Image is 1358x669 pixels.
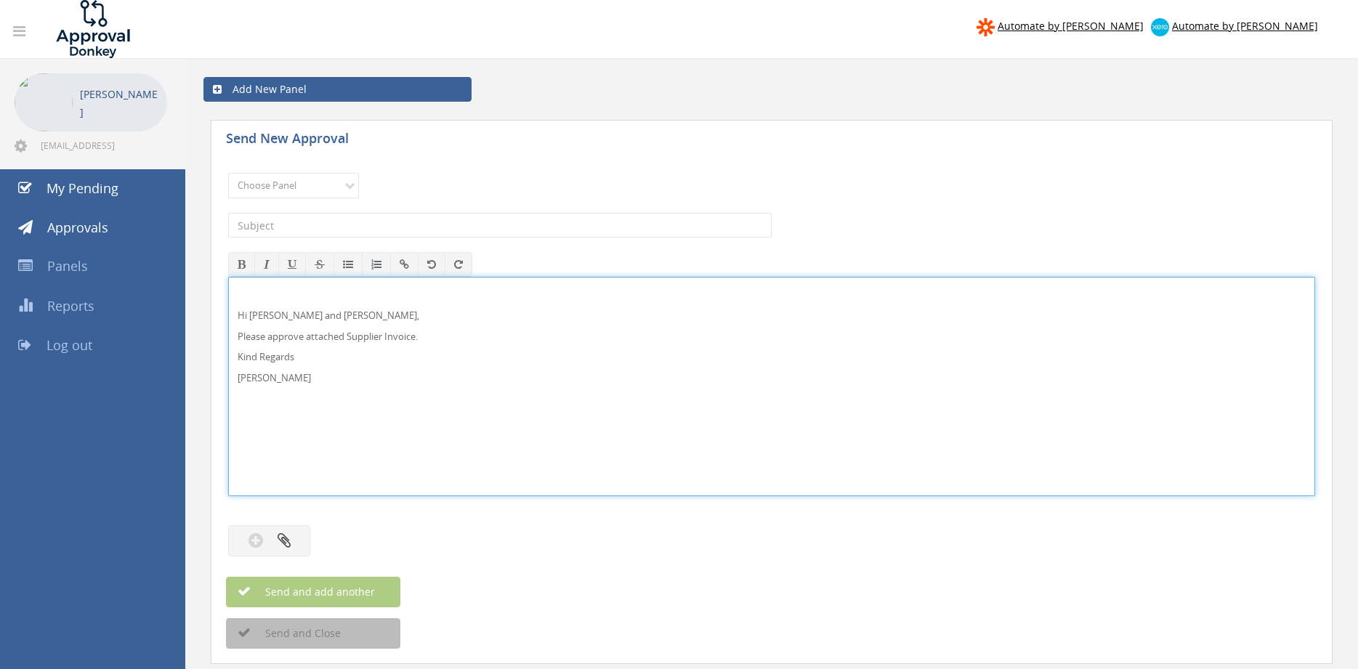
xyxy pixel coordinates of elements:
button: Insert / edit link [390,252,419,277]
span: Reports [47,297,94,315]
button: Send and Close [226,618,400,649]
button: Underline [278,252,306,277]
h5: Send New Approval [226,131,480,150]
img: zapier-logomark.png [977,18,995,36]
button: Send and add another [226,577,400,607]
span: Automate by [PERSON_NAME] [998,19,1144,33]
button: Bold [228,252,255,277]
p: Kind Regards [238,350,1306,364]
p: Please approve attached Supplier Invoice. [238,330,1306,344]
a: Add New Panel [203,77,472,102]
span: [EMAIL_ADDRESS][DOMAIN_NAME] [41,139,164,151]
p: [PERSON_NAME] [80,85,160,121]
span: Log out [47,336,92,354]
p: [PERSON_NAME] [238,371,1306,385]
span: Send and add another [234,585,375,599]
button: Ordered List [362,252,391,277]
button: Unordered List [334,252,363,277]
span: Panels [47,257,88,275]
button: Strikethrough [305,252,334,277]
span: Automate by [PERSON_NAME] [1172,19,1318,33]
button: Redo [445,252,472,277]
button: Italic [254,252,279,277]
p: Hi [PERSON_NAME] and [PERSON_NAME], [238,309,1306,323]
input: Subject [228,213,772,238]
button: Undo [418,252,445,277]
span: My Pending [47,179,118,197]
span: Approvals [47,219,108,236]
img: xero-logo.png [1151,18,1169,36]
